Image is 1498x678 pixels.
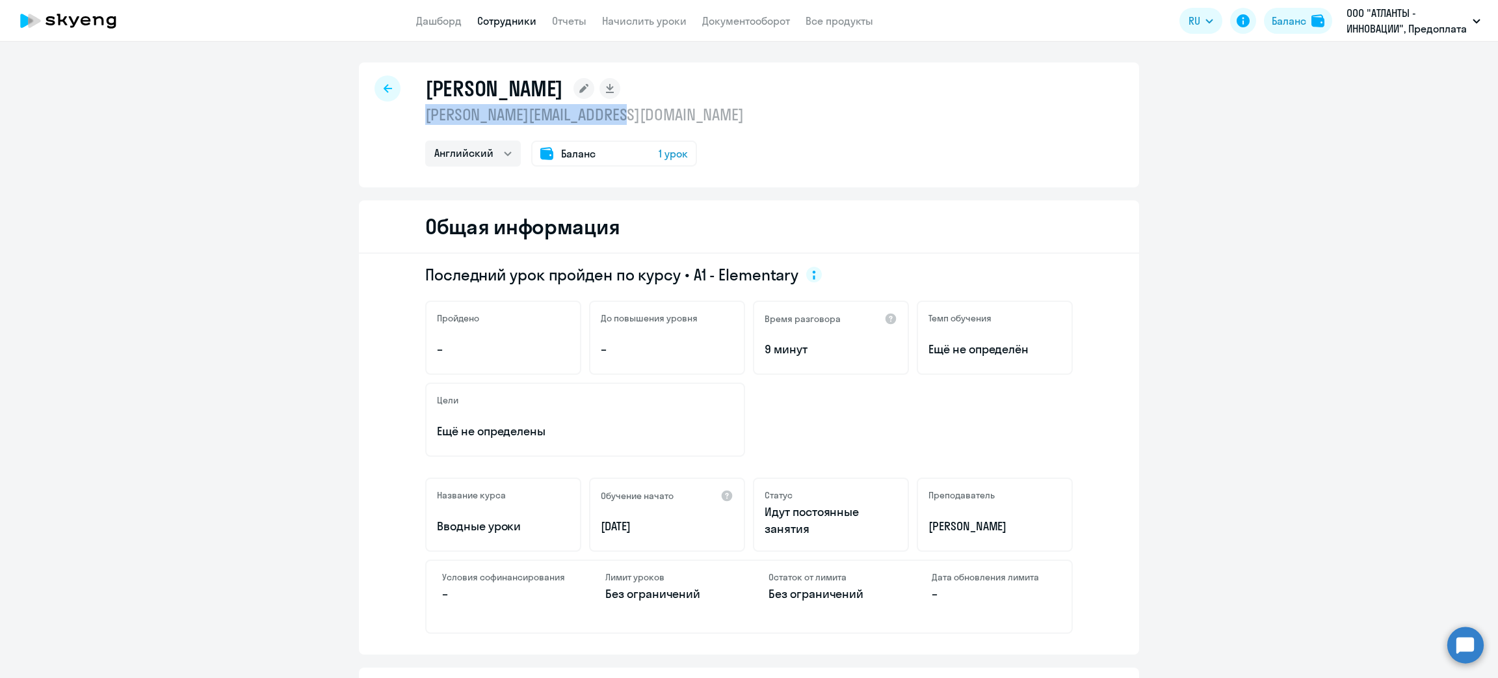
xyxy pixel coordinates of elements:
[932,586,1056,603] p: –
[1340,5,1487,36] button: ООО "АТЛАНТЫ - ИННОВАЦИИ", Предоплата
[659,146,688,161] span: 1 урок
[442,571,566,583] h4: Условия софинансирования
[928,341,1061,358] span: Ещё не определён
[437,312,479,324] h5: Пройдено
[769,571,893,583] h4: Остаток от лимита
[1272,13,1306,29] div: Баланс
[932,571,1056,583] h4: Дата обновления лимита
[477,14,536,27] a: Сотрудники
[1311,14,1324,27] img: balance
[602,14,687,27] a: Начислить уроки
[416,14,462,27] a: Дашборд
[605,586,729,603] p: Без ограничений
[437,423,733,440] p: Ещё не определены
[1179,8,1222,34] button: RU
[765,489,793,501] h5: Статус
[442,586,566,603] p: –
[437,394,458,406] h5: Цели
[601,341,733,358] p: –
[765,341,897,358] p: 9 минут
[765,313,841,325] h5: Время разговора
[1189,13,1200,29] span: RU
[928,489,995,501] h5: Преподаватель
[552,14,586,27] a: Отчеты
[437,518,570,535] p: Вводные уроки
[425,213,620,239] h2: Общая информация
[769,586,893,603] p: Без ограничений
[601,490,674,502] h5: Обучение начато
[928,312,992,324] h5: Темп обучения
[425,75,563,102] h1: [PERSON_NAME]
[601,312,698,324] h5: До повышения уровня
[1347,5,1467,36] p: ООО "АТЛАНТЫ - ИННОВАЦИИ", Предоплата
[765,504,897,537] p: Идут постоянные занятия
[437,489,506,501] h5: Название курса
[605,571,729,583] h4: Лимит уроков
[425,264,798,285] span: Последний урок пройден по курсу • A1 - Elementary
[561,146,596,161] span: Баланс
[1264,8,1332,34] button: Балансbalance
[437,341,570,358] p: –
[702,14,790,27] a: Документооборот
[806,14,873,27] a: Все продукты
[928,518,1061,535] p: [PERSON_NAME]
[601,518,733,535] p: [DATE]
[425,104,744,125] p: [PERSON_NAME][EMAIL_ADDRESS][DOMAIN_NAME]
